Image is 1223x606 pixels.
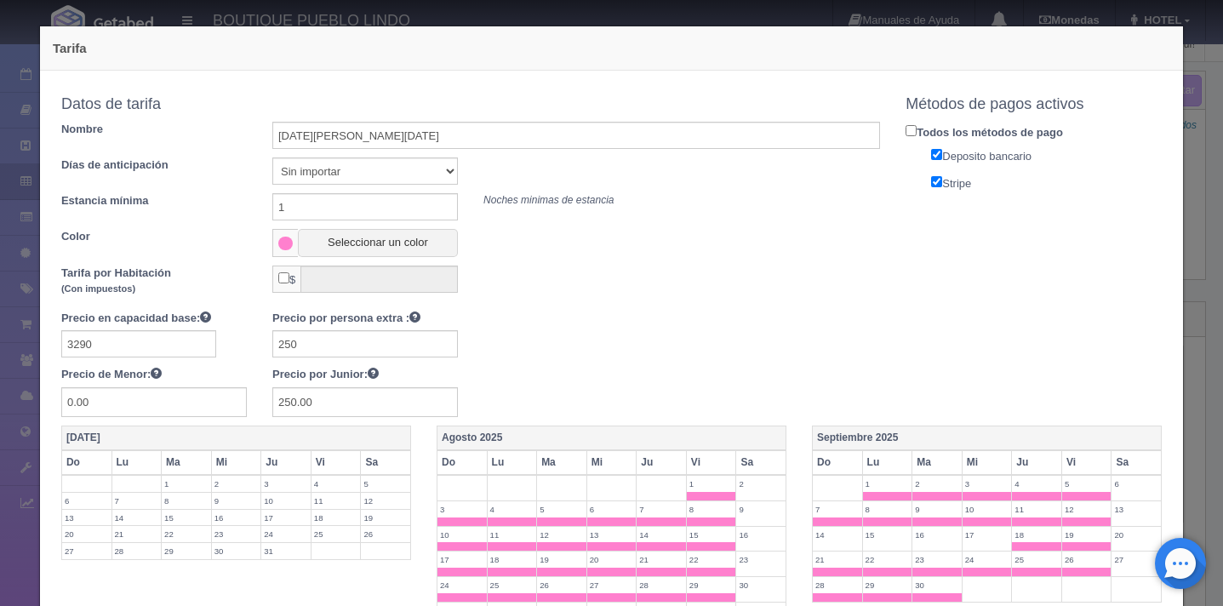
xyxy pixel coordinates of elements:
label: 22 [863,552,912,568]
label: 27 [62,543,111,559]
label: 2 [736,476,786,492]
th: Vi [311,450,361,475]
label: 24 [261,526,311,542]
label: 10 [963,501,1012,517]
label: 23 [212,526,261,542]
label: 30 [736,577,786,593]
label: 14 [112,510,162,526]
label: 5 [537,501,586,517]
th: Agosto 2025 [437,426,786,451]
label: 26 [1062,552,1112,568]
label: 9 [912,501,962,517]
label: 13 [1112,501,1161,517]
label: 7 [813,501,862,517]
input: Deposito bancario [931,149,942,160]
label: 20 [1112,527,1161,543]
label: 13 [62,510,111,526]
label: 25 [1012,552,1061,568]
label: 26 [537,577,586,593]
label: Precio por persona extra : [272,310,420,327]
label: Tarifa por Habitación [49,266,260,297]
label: 23 [736,552,786,568]
label: 2 [212,476,261,492]
label: 19 [1062,527,1112,543]
label: 29 [863,577,912,593]
h4: Datos de tarifa [61,96,880,113]
label: 5 [1062,476,1112,492]
label: 15 [863,527,912,543]
label: 22 [687,552,736,568]
th: Ma [537,450,587,475]
i: Noches minimas de estancia [483,194,614,206]
th: Vi [686,450,736,475]
label: 4 [1012,476,1061,492]
label: Nombre [49,122,260,138]
label: 15 [687,527,736,543]
small: (Con impuestos) [61,283,135,294]
label: 21 [813,552,862,568]
label: Todos los métodos de pago [893,122,1174,141]
label: 12 [537,527,586,543]
th: Septiembre 2025 [813,426,1162,451]
label: 20 [62,526,111,542]
label: 29 [162,543,211,559]
th: Sa [361,450,411,475]
label: 10 [261,493,311,509]
label: 18 [311,510,361,526]
label: 16 [212,510,261,526]
label: 7 [637,501,686,517]
th: Vi [1061,450,1112,475]
label: Precio por Junior: [272,366,379,383]
label: 12 [361,493,410,509]
label: 11 [311,493,361,509]
th: Sa [736,450,786,475]
label: 5 [361,476,410,492]
label: 27 [587,577,637,593]
label: Estancia mínima [49,193,260,209]
th: Ju [637,450,687,475]
label: 1 [162,476,211,492]
label: 14 [813,527,862,543]
label: 3 [261,476,311,492]
label: 15 [162,510,211,526]
label: 12 [1062,501,1112,517]
label: 16 [736,527,786,543]
label: Precio en capacidad base: [61,310,211,327]
label: 18 [1012,527,1061,543]
h4: Tarifa [53,39,1170,57]
label: 25 [488,577,537,593]
label: 28 [637,577,686,593]
label: 18 [488,552,537,568]
th: Mi [586,450,637,475]
label: 4 [311,476,361,492]
label: 6 [1112,476,1161,492]
label: 8 [162,493,211,509]
label: Deposito bancario [918,146,1174,165]
label: 19 [537,552,586,568]
label: 24 [437,577,487,593]
label: 24 [963,552,1012,568]
label: 14 [637,527,686,543]
label: 16 [912,527,962,543]
th: Ju [261,450,311,475]
label: Días de anticipación [49,157,260,174]
label: 4 [488,501,537,517]
input: Stripe [931,176,942,187]
label: 2 [912,476,962,492]
th: Do [61,450,111,475]
label: 17 [963,527,1012,543]
th: Ju [1012,450,1062,475]
label: 20 [587,552,637,568]
label: 21 [112,526,162,542]
label: 25 [311,526,361,542]
label: 23 [912,552,962,568]
th: Do [813,450,863,475]
label: Color [49,229,260,245]
label: 8 [863,501,912,517]
th: Ma [912,450,963,475]
th: Mi [211,450,261,475]
label: 22 [162,526,211,542]
span: $ [272,266,300,293]
label: 6 [62,493,111,509]
label: 11 [1012,501,1061,517]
